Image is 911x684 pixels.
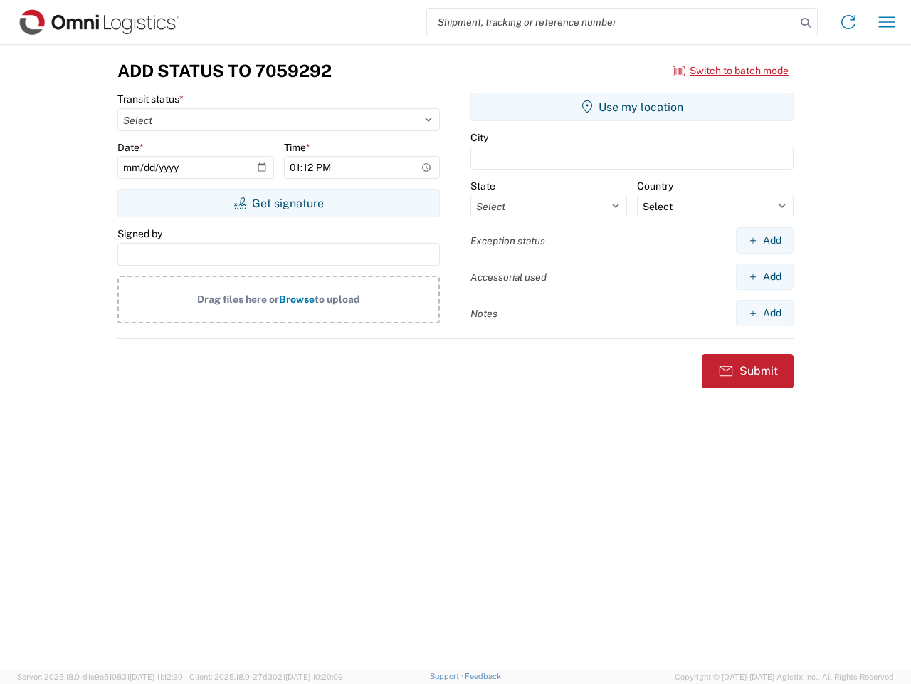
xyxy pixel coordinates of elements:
[470,307,497,320] label: Notes
[117,189,440,217] button: Get signature
[637,180,673,192] label: Country
[470,93,794,121] button: Use my location
[17,673,183,681] span: Server: 2025.18.0-d1e9a510831
[284,141,310,154] label: Time
[427,9,796,36] input: Shipment, tracking or reference number
[315,294,360,305] span: to upload
[197,294,279,305] span: Drag files here or
[130,673,183,681] span: [DATE] 11:12:30
[117,61,332,81] h3: Add Status to 7059292
[470,271,547,284] label: Accessorial used
[470,234,545,247] label: Exception status
[736,227,794,254] button: Add
[465,672,501,680] a: Feedback
[736,300,794,326] button: Add
[702,354,794,388] button: Submit
[470,180,495,192] label: State
[117,141,144,154] label: Date
[675,670,894,683] span: Copyright © [DATE]-[DATE] Agistix Inc., All Rights Reserved
[117,227,162,240] label: Signed by
[673,59,789,83] button: Switch to batch mode
[279,294,315,305] span: Browse
[189,673,343,681] span: Client: 2025.18.0-27d3021
[285,673,343,681] span: [DATE] 10:20:09
[470,131,488,144] label: City
[117,93,184,105] label: Transit status
[736,264,794,290] button: Add
[430,672,465,680] a: Support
